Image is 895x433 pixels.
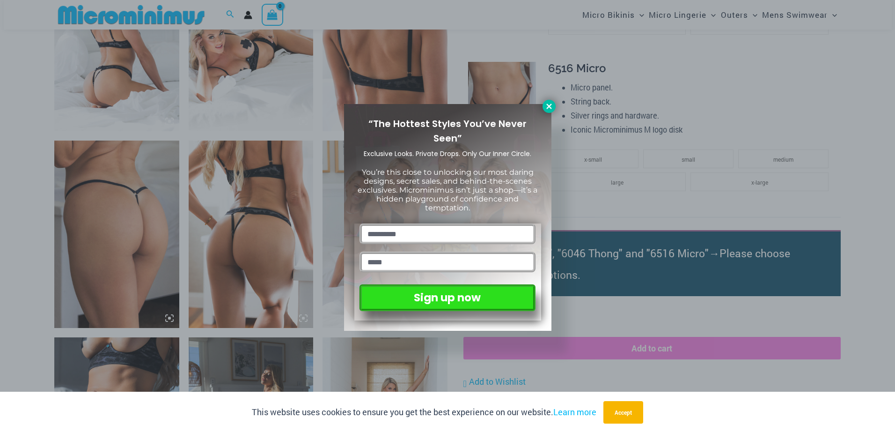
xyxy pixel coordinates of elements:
[358,168,537,213] span: You’re this close to unlocking our most daring designs, secret sales, and behind-the-scenes exclu...
[368,117,527,145] span: “The Hottest Styles You’ve Never Seen”
[252,405,596,419] p: This website uses cookies to ensure you get the best experience on our website.
[543,100,556,113] button: Close
[364,149,531,158] span: Exclusive Looks. Private Drops. Only Our Inner Circle.
[359,284,535,311] button: Sign up now
[553,406,596,418] a: Learn more
[603,401,643,424] button: Accept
